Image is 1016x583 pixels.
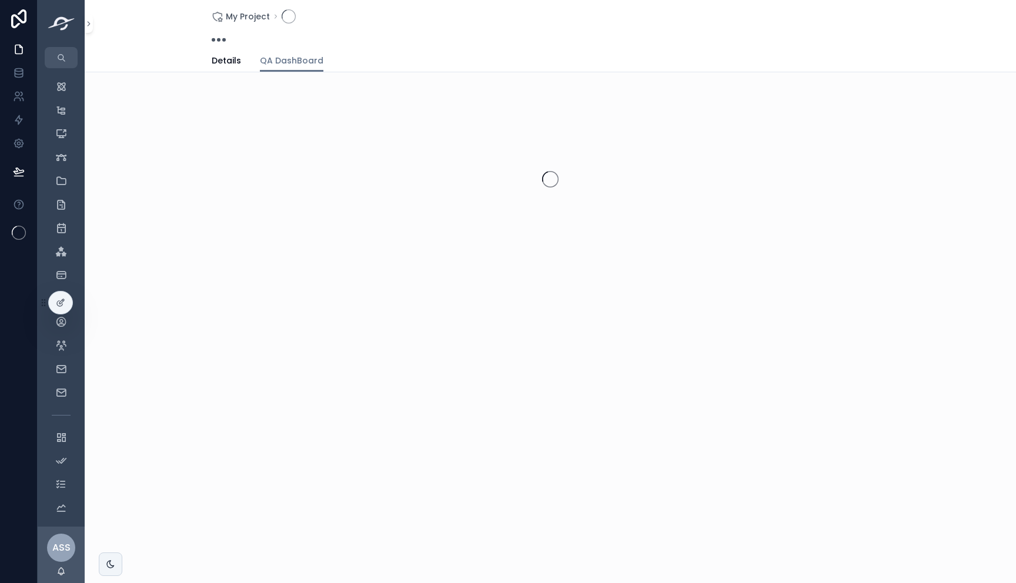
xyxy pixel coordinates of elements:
[260,50,323,72] a: QA DashBoard
[45,15,78,32] img: App logo
[212,55,241,66] span: Details
[212,11,270,22] a: My Project
[38,68,85,527] div: scrollable content
[212,50,241,73] a: Details
[52,541,71,555] span: ASS
[226,11,270,22] span: My Project
[260,55,323,66] span: QA DashBoard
